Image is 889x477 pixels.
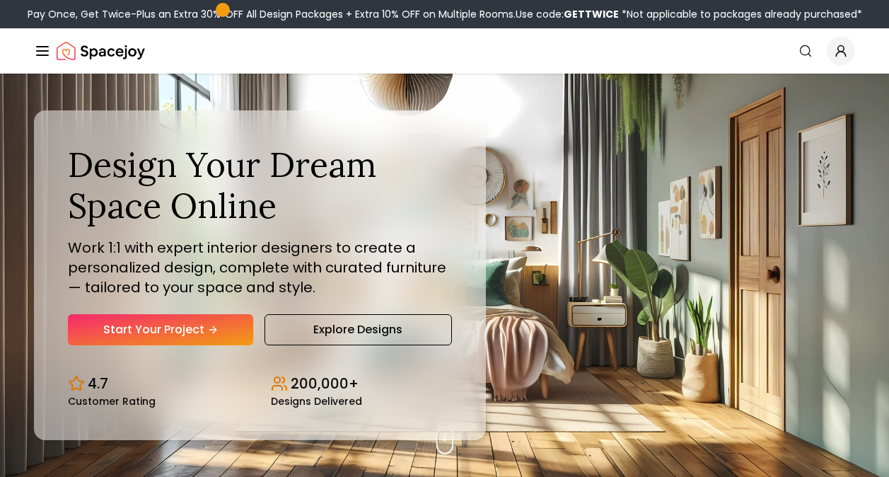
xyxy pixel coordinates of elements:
p: Work 1:1 with expert interior designers to create a personalized design, complete with curated fu... [68,238,452,297]
a: Start Your Project [68,314,253,345]
a: Explore Designs [265,314,451,345]
span: Use code: [516,7,619,21]
img: Spacejoy Logo [57,37,145,65]
span: *Not applicable to packages already purchased* [619,7,862,21]
b: GETTWICE [564,7,619,21]
div: Design stats [68,362,452,406]
div: Pay Once, Get Twice-Plus an Extra 30% OFF All Design Packages + Extra 10% OFF on Multiple Rooms. [28,7,862,21]
nav: Global [34,28,855,74]
a: Spacejoy [57,37,145,65]
h1: Design Your Dream Space Online [68,144,452,226]
small: Designs Delivered [271,396,362,406]
p: 200,000+ [291,374,359,393]
small: Customer Rating [68,396,156,406]
p: 4.7 [88,374,108,393]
